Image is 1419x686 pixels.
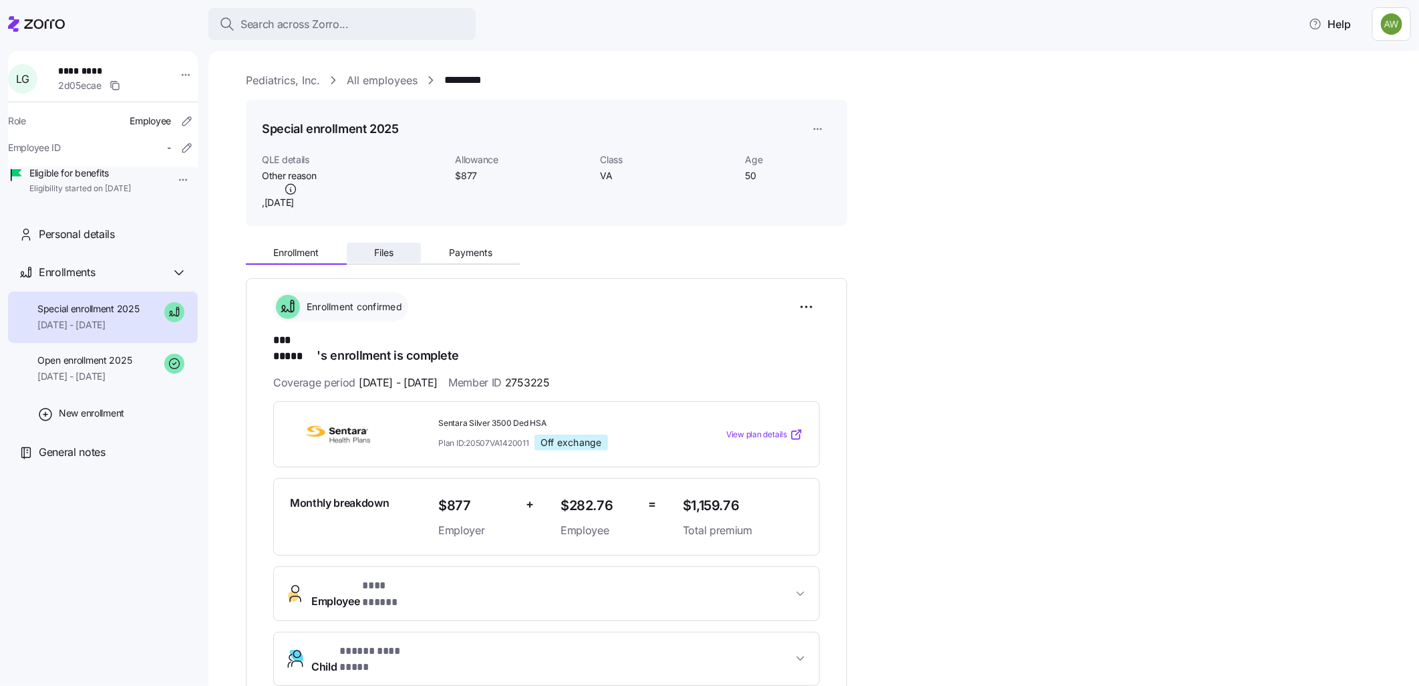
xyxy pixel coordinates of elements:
span: New enrollment [59,407,124,420]
span: Files [374,248,393,257]
span: Employee ID [8,141,61,154]
span: L G [16,74,29,84]
span: $1,159.76 [683,495,803,517]
span: [DATE] - [DATE] [37,318,140,332]
span: View plan details [726,429,787,441]
button: Help [1298,11,1362,37]
span: Enrollment confirmed [303,300,402,314]
span: Employee [311,578,413,610]
span: Total premium [683,522,803,539]
span: Allowance [455,153,589,166]
span: Member ID [448,374,550,391]
span: Coverage period [273,374,438,391]
span: Help [1309,16,1351,32]
span: QLE details [262,153,444,166]
span: General notes [39,444,106,461]
span: Class [600,153,734,166]
span: 2753225 [505,374,550,391]
span: Age [745,153,831,166]
span: - [167,141,171,154]
h1: Special enrollment 2025 [262,120,399,137]
span: Child [311,643,428,675]
span: Special enrollment 2025 [37,302,140,316]
span: $877 [438,495,515,517]
span: [DATE] - [DATE] [359,374,438,391]
span: Role [8,114,26,128]
span: VA [600,169,734,183]
span: [DATE] - [DATE] [37,370,132,383]
a: All employees [347,72,418,89]
span: Enrollment [273,248,319,257]
img: Sentara Health Plans [290,419,386,450]
span: Other reason , [262,169,317,210]
a: View plan details [726,428,803,441]
span: Sentara Silver 3500 Ded HSA [438,418,672,429]
span: Plan ID: 20507VA1420011 [438,437,529,449]
h1: 's enrollment is complete [273,332,820,364]
span: 2d05ecae [58,79,102,92]
span: Employer [438,522,515,539]
span: Eligibility started on [DATE] [29,183,131,195]
span: = [648,495,656,514]
span: Personal details [39,226,115,243]
span: Off exchange [540,437,602,449]
span: Monthly breakdown [290,495,389,511]
span: Employee [561,522,637,539]
span: Payments [449,248,492,257]
span: $282.76 [561,495,637,517]
span: [DATE] [265,196,294,209]
a: Pediatrics, Inc. [246,72,320,89]
span: Search across Zorro... [241,16,349,33]
span: $877 [455,169,589,183]
img: 187a7125535df60c6aafd4bbd4ff0edb [1381,13,1402,35]
span: Eligible for benefits [29,166,131,180]
span: 50 [745,169,831,183]
span: Enrollments [39,264,95,281]
span: Employee [130,114,171,128]
button: Search across Zorro... [208,8,476,40]
span: + [526,495,534,514]
span: Open enrollment 2025 [37,354,132,367]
